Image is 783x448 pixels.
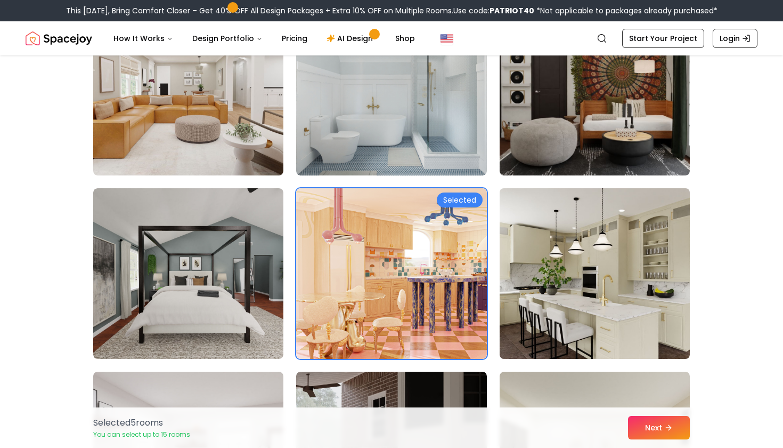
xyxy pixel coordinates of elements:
[534,5,717,16] span: *Not applicable to packages already purchased*
[500,5,690,175] img: Room room-36
[66,5,717,16] div: This [DATE], Bring Comfort Closer – Get 40% OFF All Design Packages + Extra 10% OFF on Multiple R...
[622,29,704,48] a: Start Your Project
[490,5,534,16] b: PATRIOT40
[296,188,486,359] img: Room room-38
[93,5,283,175] img: Room room-34
[273,28,316,49] a: Pricing
[184,28,271,49] button: Design Portfolio
[26,28,92,49] img: Spacejoy Logo
[441,32,453,45] img: United States
[387,28,423,49] a: Shop
[296,5,486,175] img: Room room-35
[93,430,190,439] p: You can select up to 15 rooms
[628,416,690,439] button: Next
[495,184,695,363] img: Room room-39
[437,193,483,207] div: Selected
[26,28,92,49] a: Spacejoy
[318,28,385,49] a: AI Design
[453,5,534,16] span: Use code:
[105,28,423,49] nav: Main
[93,417,190,429] p: Selected 5 room s
[713,29,757,48] a: Login
[93,188,283,359] img: Room room-37
[26,21,757,55] nav: Global
[105,28,182,49] button: How It Works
